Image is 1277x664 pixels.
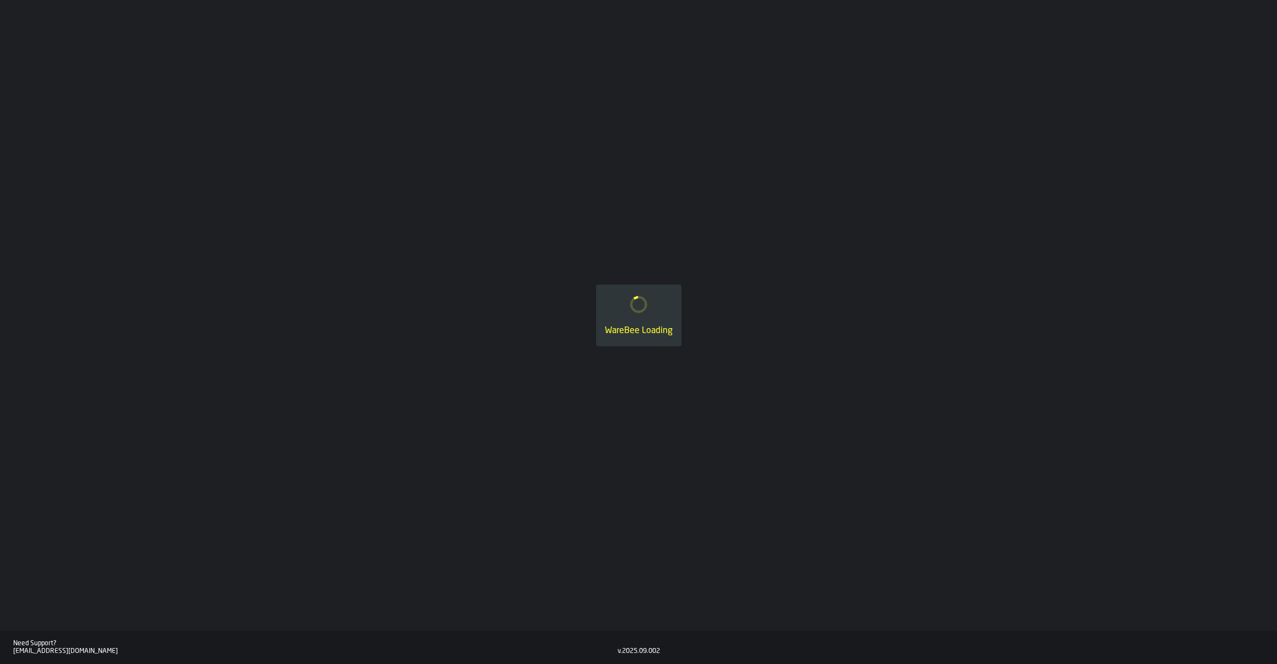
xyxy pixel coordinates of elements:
[13,640,618,655] a: Need Support?[EMAIL_ADDRESS][DOMAIN_NAME]
[605,324,673,338] div: WareBee Loading
[13,640,618,647] div: Need Support?
[618,647,622,655] div: v.
[13,647,618,655] div: [EMAIL_ADDRESS][DOMAIN_NAME]
[622,647,660,655] div: 2025.09.002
